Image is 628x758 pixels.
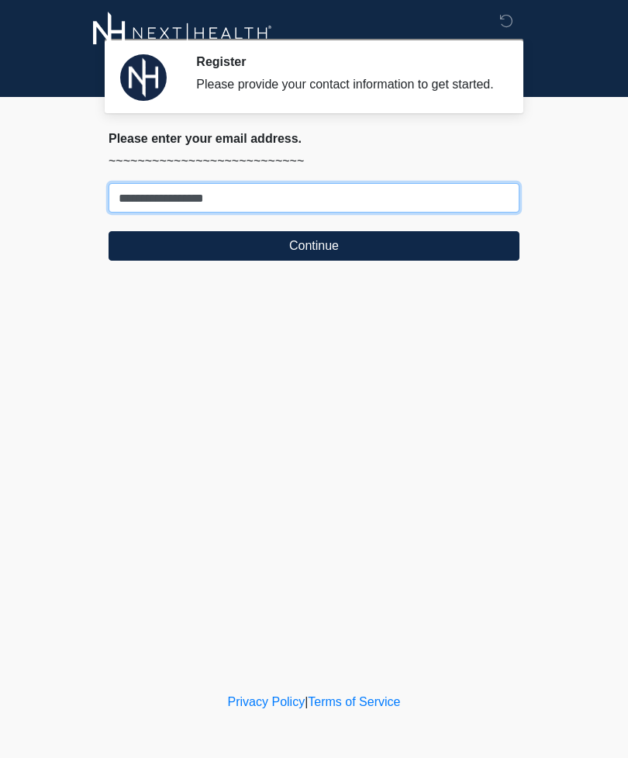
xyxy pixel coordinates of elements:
div: Please provide your contact information to get started. [196,75,496,94]
a: | [305,695,308,708]
h2: Please enter your email address. [109,131,519,146]
p: ~~~~~~~~~~~~~~~~~~~~~~~~~~~ [109,152,519,171]
a: Privacy Policy [228,695,305,708]
a: Terms of Service [308,695,400,708]
img: Next-Health Logo [93,12,272,54]
img: Agent Avatar [120,54,167,101]
button: Continue [109,231,519,261]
